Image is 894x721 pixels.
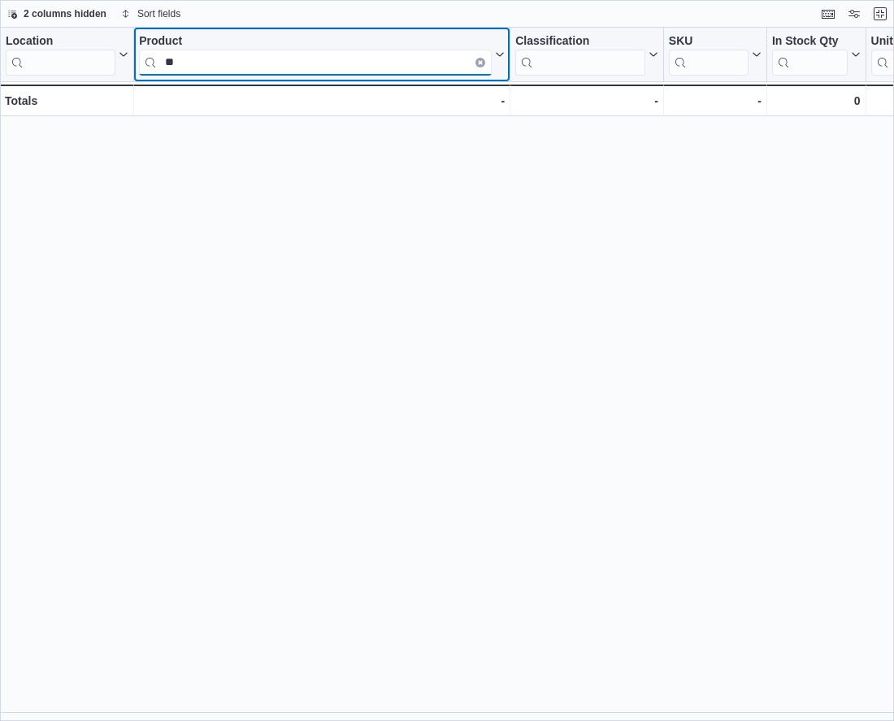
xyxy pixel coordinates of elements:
[6,34,128,76] button: Location
[5,91,128,111] div: Totals
[139,34,492,50] div: Product
[6,34,115,50] div: Location
[669,91,762,111] div: -
[669,34,749,76] div: SKU URL
[515,34,645,50] div: Classification
[6,34,115,76] div: Location
[139,91,505,111] div: -
[818,4,838,24] button: Keyboard shortcuts
[515,91,658,111] div: -
[475,58,485,67] button: Clear input
[669,34,762,76] button: SKU
[844,4,864,24] button: Display options
[515,34,645,76] div: Classification
[515,34,658,76] button: Classification
[139,34,492,76] div: Product
[139,34,505,76] button: ProductClear input
[772,34,861,76] button: In Stock Qty
[24,7,106,20] span: 2 columns hidden
[1,4,113,24] button: 2 columns hidden
[115,4,187,24] button: Sort fields
[772,34,848,50] div: In Stock Qty
[669,34,749,50] div: SKU
[772,34,848,76] div: In Stock Qty
[772,91,861,111] div: 0
[870,4,890,24] button: Exit fullscreen
[137,7,180,20] span: Sort fields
